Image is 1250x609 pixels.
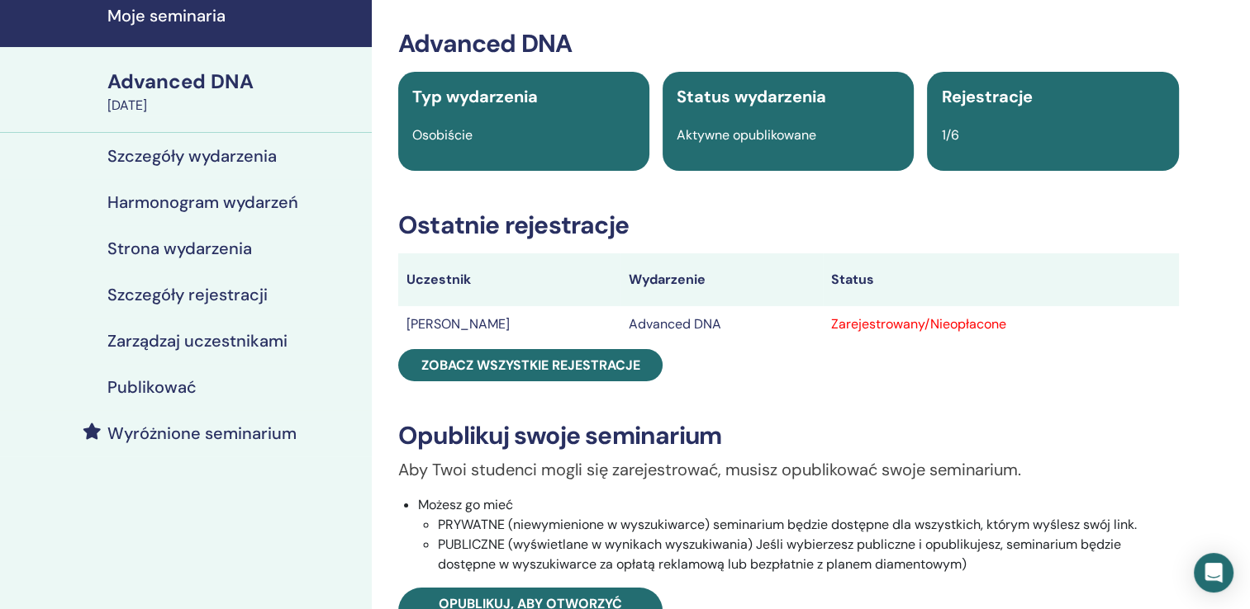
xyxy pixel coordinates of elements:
span: Aktywne opublikowane [677,126,816,144]
h4: Strona wydarzenia [107,238,252,258]
h4: Szczegóły rejestracji [107,285,268,304]
h4: Publikować [107,377,197,397]
h3: Advanced DNA [398,29,1179,59]
h4: Wyróżnione seminarium [107,423,297,443]
span: Typ wydarzenia [412,86,538,107]
div: Zarejestrowany/Nieopłacone [831,314,1171,334]
span: Status wydarzenia [677,86,826,107]
span: Rejestracje [941,86,1032,107]
p: Aby Twoi studenci mogli się zarejestrować, musisz opublikować swoje seminarium. [398,457,1179,482]
th: Uczestnik [398,253,620,306]
th: Wydarzenie [620,253,823,306]
a: Zobacz wszystkie rejestracje [398,349,663,381]
li: Możesz go mieć [418,495,1179,574]
li: PUBLICZNE (wyświetlane w wynikach wyszukiwania) Jeśli wybierzesz publiczne i opublikujesz, semina... [438,535,1179,574]
div: [DATE] [107,96,362,116]
td: [PERSON_NAME] [398,306,620,342]
li: PRYWATNE (niewymienione w wyszukiwarce) seminarium będzie dostępne dla wszystkich, którym wyślesz... [438,515,1179,535]
td: Advanced DNA [620,306,823,342]
h4: Zarządzaj uczestnikami [107,331,288,351]
h4: Harmonogram wydarzeń [107,192,298,212]
h4: Moje seminaria [107,6,362,26]
div: Open Intercom Messenger [1194,553,1233,592]
a: Advanced DNA[DATE] [97,68,372,116]
h4: Szczegóły wydarzenia [107,146,277,166]
div: Advanced DNA [107,68,362,96]
h3: Opublikuj swoje seminarium [398,421,1179,451]
span: Osobiście [412,126,473,144]
span: Zobacz wszystkie rejestracje [421,356,640,374]
th: Status [823,253,1179,306]
span: 1/6 [941,126,958,144]
h3: Ostatnie rejestracje [398,210,1179,240]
